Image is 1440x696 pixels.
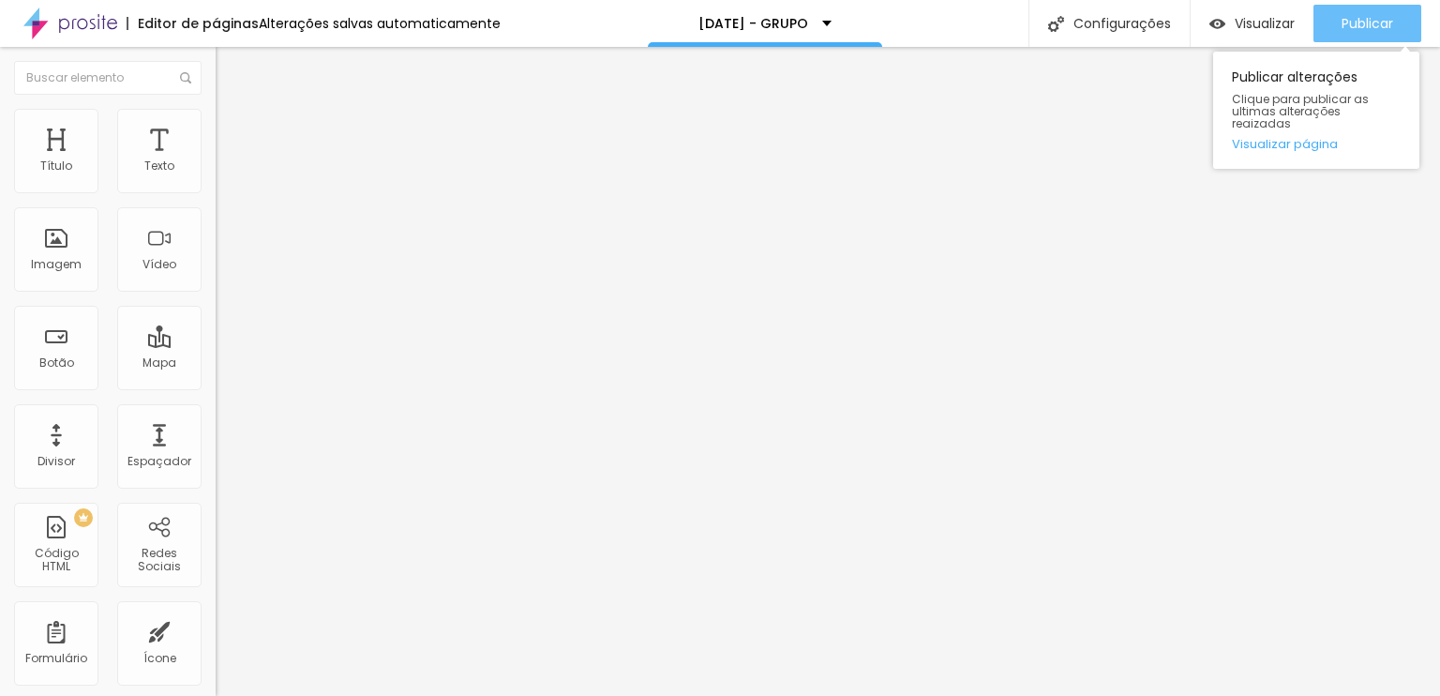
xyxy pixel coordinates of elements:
[37,455,75,468] div: Divisor
[1232,93,1401,130] span: Clique para publicar as ultimas alterações reaizadas
[142,356,176,370] div: Mapa
[1209,16,1225,32] img: view-1.svg
[143,652,176,665] div: Ícone
[19,547,93,574] div: Código HTML
[1342,16,1393,31] span: Publicar
[127,455,191,468] div: Espaçador
[40,159,72,173] div: Título
[1313,5,1421,42] button: Publicar
[698,17,808,30] p: [DATE] - GRUPO
[127,17,259,30] div: Editor de páginas
[1191,5,1313,42] button: Visualizar
[14,61,202,95] input: Buscar elemento
[1048,16,1064,32] img: Icone
[39,356,74,370] div: Botão
[1213,52,1419,169] div: Publicar alterações
[216,47,1440,696] iframe: Editor
[142,258,176,271] div: Vídeo
[180,72,191,83] img: Icone
[144,159,174,173] div: Texto
[259,17,501,30] div: Alterações salvas automaticamente
[1235,16,1295,31] span: Visualizar
[25,652,87,665] div: Formulário
[1232,138,1401,150] a: Visualizar página
[31,258,82,271] div: Imagem
[122,547,196,574] div: Redes Sociais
